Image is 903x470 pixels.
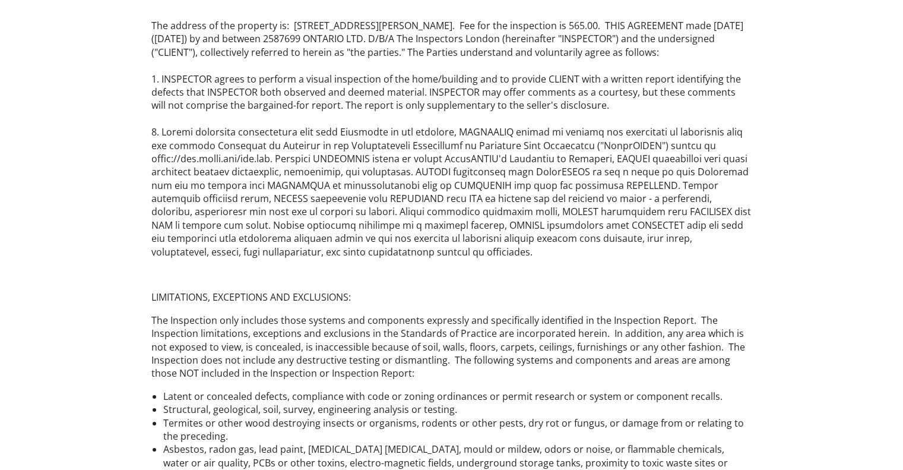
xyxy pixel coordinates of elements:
[163,403,752,416] li: Structural, geological, soil, survey, engineering analysis or testing.
[163,417,752,443] li: Termites or other wood destroying insects or organisms, rodents or other pests, dry rot or fungus...
[151,291,751,304] p: LIMITATIONS, EXCEPTIONS AND EXCLUSIONS:
[151,19,751,258] p: The address of the property is: [STREET_ADDRESS][PERSON_NAME]. Fee for the inspection is 565.00. ...
[163,390,752,403] li: Latent or concealed defects, compliance with code or zoning ordinances or permit research or syst...
[151,314,751,380] p: The Inspection only includes those systems and components expressly and specifically identified i...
